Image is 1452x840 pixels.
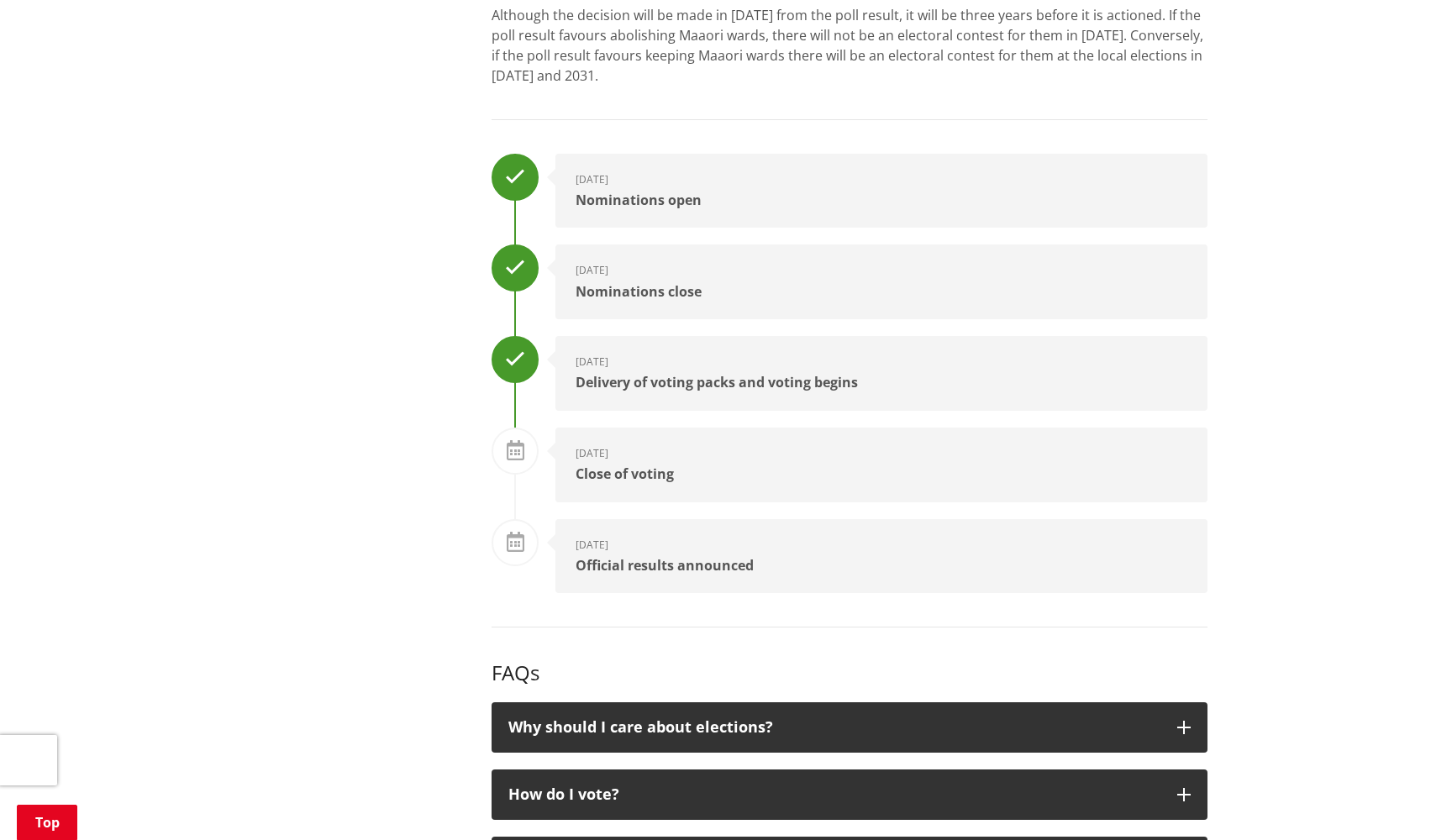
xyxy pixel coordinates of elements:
div: Done [492,336,539,383]
div: Why should I care about elections? [508,719,1160,736]
div: Done [492,154,539,201]
h3: FAQs [492,661,1207,685]
div: Nominations open [576,193,1187,208]
button: How do I vote? [492,769,1207,820]
a: Top [17,805,77,840]
div: Done [492,244,539,291]
p: Although the decision will be made in [DATE] from the poll result, it will be three years before ... [492,5,1207,86]
div: [DATE] [576,448,1187,459]
div: Close of voting [576,467,1187,482]
iframe: Messenger Launcher [1375,769,1435,830]
div: Delivery of voting packs and voting begins [576,375,1187,391]
div: [DATE] [576,356,1187,367]
div: [DATE] [576,539,1187,550]
div: How do I vote? [508,786,1160,803]
div: To Do [492,519,539,566]
div: [DATE] [576,174,1187,185]
div: To Do [492,428,539,475]
div: Nominations close [576,285,1187,300]
div: [DATE] [576,265,1187,276]
button: Why should I care about elections? [492,702,1207,753]
div: Official results announced [576,559,1187,574]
